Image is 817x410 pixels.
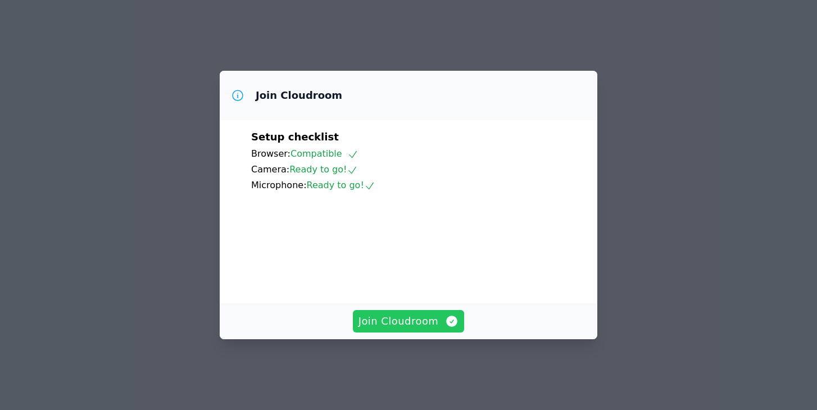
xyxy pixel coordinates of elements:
span: Compatible [291,148,358,159]
button: Join Cloudroom [353,310,465,332]
span: Ready to go! [289,164,358,175]
span: Browser: [251,148,291,159]
span: Ready to go! [307,180,375,190]
h3: Join Cloudroom [256,89,342,102]
span: Setup checklist [251,131,339,143]
span: Join Cloudroom [358,313,459,329]
span: Camera: [251,164,289,175]
span: Microphone: [251,180,307,190]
